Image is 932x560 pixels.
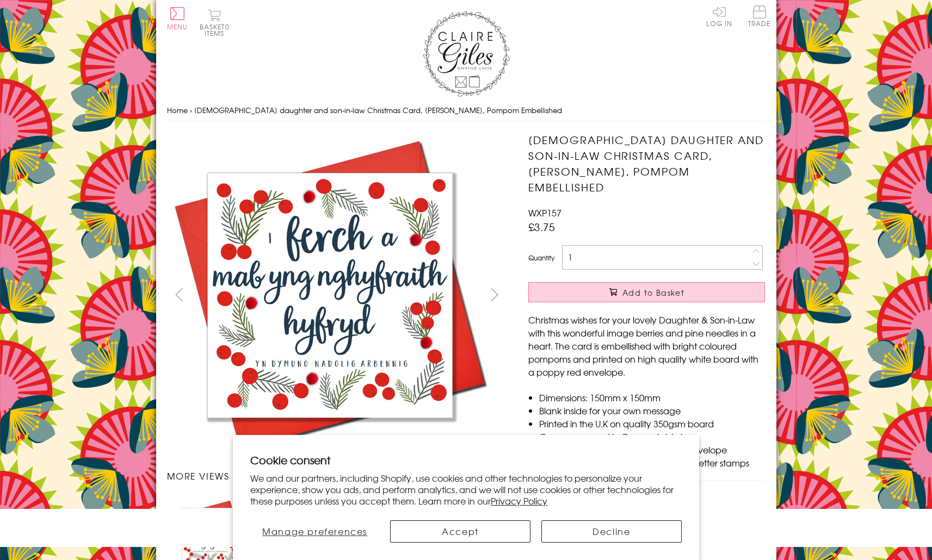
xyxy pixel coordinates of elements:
img: Claire Giles Greetings Cards [423,11,510,97]
span: › [190,105,192,115]
span: [DEMOGRAPHIC_DATA] daughter and son-in-law Christmas Card, [PERSON_NAME], Pompom Embellished [194,105,562,115]
h3: More views [167,469,507,482]
button: prev [167,282,192,307]
label: Quantity [528,253,554,263]
h1: [DEMOGRAPHIC_DATA] daughter and son-in-law Christmas Card, [PERSON_NAME], Pompom Embellished [528,132,765,195]
li: Dimensions: 150mm x 150mm [539,391,765,404]
button: Accept [390,520,530,543]
span: WXP157 [528,206,561,219]
button: Basket0 items [200,9,230,36]
a: Home [167,105,188,115]
p: We and our partners, including Shopify, use cookies and other technologies to personalize your ex... [250,472,682,506]
button: Decline [541,520,682,543]
a: Trade [748,5,771,29]
span: Trade [748,5,771,27]
li: Printed in the U.K on quality 350gsm board [539,417,765,430]
li: Blank inside for your own message [539,404,765,417]
button: Menu [167,7,188,30]
img: Welsh daughter and son-in-law Christmas Card, Nadolig Llawen, Pompom Embellished [166,132,493,458]
h2: Cookie consent [250,452,682,468]
button: Manage preferences [250,520,379,543]
li: Comes wrapped in Compostable bag [539,430,765,443]
img: Welsh daughter and son-in-law Christmas Card, Nadolig Llawen, Pompom Embellished [507,132,833,393]
button: Add to Basket [528,282,765,302]
button: next [482,282,507,307]
span: £3.75 [528,219,555,234]
span: 0 items [205,22,230,38]
span: Manage preferences [262,525,367,538]
nav: breadcrumbs [167,99,766,122]
span: Add to Basket [622,287,684,298]
span: Menu [167,22,188,32]
a: Log In [706,5,732,27]
p: Christmas wishes for your lovely Daughter & Son-in-Law with this wonderful image berries and pine... [528,313,765,378]
a: Privacy Policy [491,494,547,507]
